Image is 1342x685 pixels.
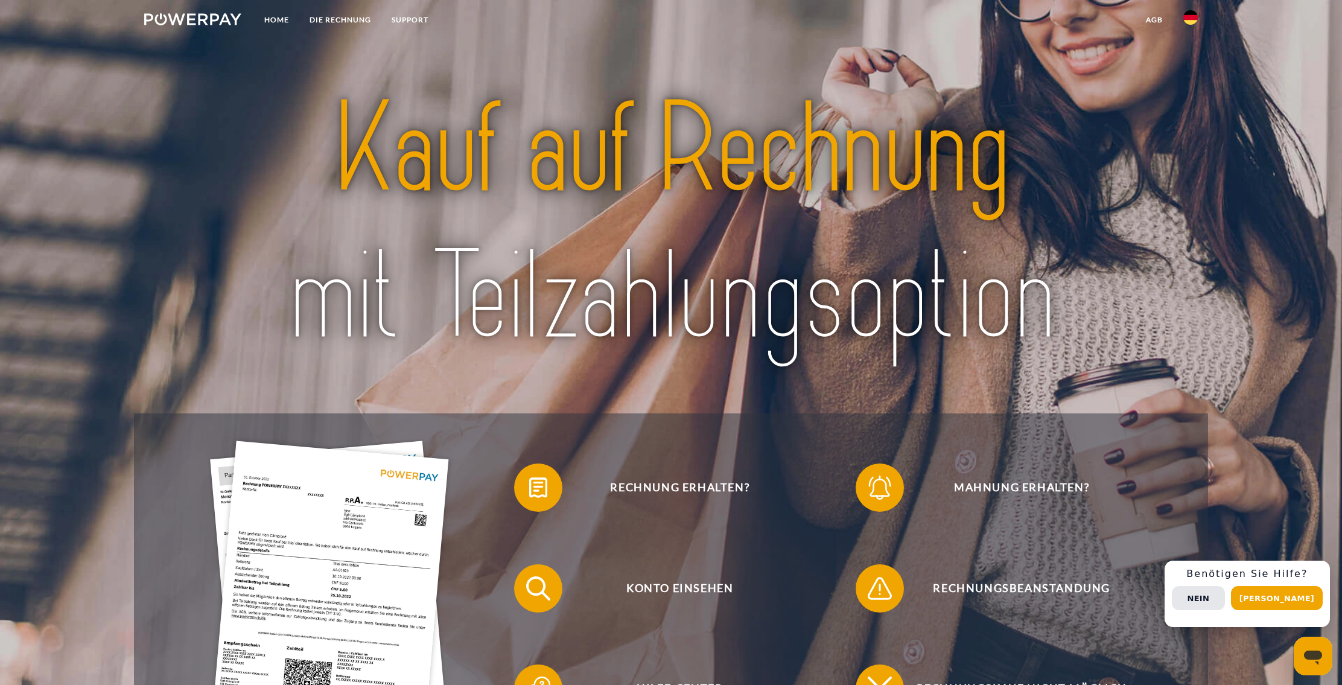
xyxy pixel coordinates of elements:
a: SUPPORT [381,9,439,31]
h3: Benötigen Sie Hilfe? [1172,568,1323,580]
a: DIE RECHNUNG [299,9,381,31]
iframe: Schaltfläche zum Öffnen des Messaging-Fensters [1294,637,1332,675]
button: Mahnung erhalten? [856,464,1169,512]
img: qb_bell.svg [865,473,895,503]
img: logo-powerpay-white.svg [144,13,241,25]
button: [PERSON_NAME] [1231,586,1323,610]
img: qb_warning.svg [865,573,895,604]
img: de [1183,10,1198,25]
button: Rechnungsbeanstandung [856,564,1169,613]
a: agb [1136,9,1173,31]
span: Rechnung erhalten? [532,464,828,512]
button: Nein [1172,586,1225,610]
span: Rechnungsbeanstandung [874,564,1169,613]
img: qb_search.svg [523,573,553,604]
button: Rechnung erhalten? [514,464,828,512]
img: qb_bill.svg [523,473,553,503]
span: Mahnung erhalten? [874,464,1169,512]
img: title-powerpay_de.svg [197,69,1145,378]
div: Schnellhilfe [1165,561,1330,627]
span: Konto einsehen [532,564,828,613]
a: Home [254,9,299,31]
button: Konto einsehen [514,564,828,613]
